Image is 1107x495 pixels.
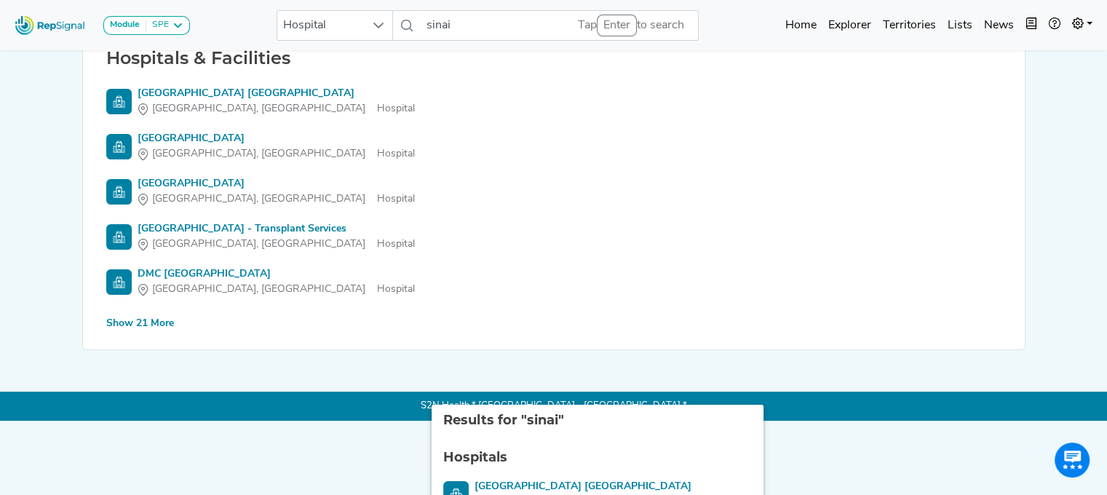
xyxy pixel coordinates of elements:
div: [GEOGRAPHIC_DATA] [138,176,415,191]
div: [GEOGRAPHIC_DATA] [138,131,415,146]
div: Enter [597,15,637,36]
div: Hospital [138,237,415,252]
span: [GEOGRAPHIC_DATA], [GEOGRAPHIC_DATA] [152,282,365,297]
img: Hospital Search Icon [106,134,132,159]
strong: Module [110,20,140,29]
div: Show 21 More [106,316,174,331]
span: [GEOGRAPHIC_DATA], [GEOGRAPHIC_DATA] [152,191,365,207]
span: [GEOGRAPHIC_DATA], [GEOGRAPHIC_DATA] [152,146,365,162]
button: Intel Book [1020,11,1043,40]
img: Hospital Search Icon [106,269,132,295]
span: [GEOGRAPHIC_DATA], [GEOGRAPHIC_DATA] [152,237,365,252]
a: Explorer [822,11,877,40]
a: DMC [GEOGRAPHIC_DATA][GEOGRAPHIC_DATA], [GEOGRAPHIC_DATA]Hospital [106,266,1001,297]
a: Home [779,11,822,40]
span: Results for "sinai" [443,412,564,428]
img: Hospital Search Icon [106,179,132,205]
div: [GEOGRAPHIC_DATA] - Transplant Services [138,221,415,237]
img: Hospital Search Icon [106,89,132,114]
a: Lists [942,11,978,40]
div: [GEOGRAPHIC_DATA] [GEOGRAPHIC_DATA] [475,479,752,494]
div: SPE [146,20,169,31]
span: Hospital [277,11,365,40]
a: [GEOGRAPHIC_DATA] [GEOGRAPHIC_DATA][GEOGRAPHIC_DATA], [GEOGRAPHIC_DATA]Hospital [106,86,1001,116]
div: Hospitals [443,448,752,467]
h2: Hospitals & Facilities [100,48,1007,69]
div: Hospital [138,101,415,116]
a: [GEOGRAPHIC_DATA][GEOGRAPHIC_DATA], [GEOGRAPHIC_DATA]Hospital [106,131,1001,162]
div: DMC [GEOGRAPHIC_DATA] [138,266,415,282]
img: Hospital Search Icon [106,224,132,250]
a: Territories [877,11,942,40]
p: S2N Health * [GEOGRAPHIC_DATA] - [GEOGRAPHIC_DATA] * [82,392,1025,421]
a: [GEOGRAPHIC_DATA][GEOGRAPHIC_DATA], [GEOGRAPHIC_DATA]Hospital [106,176,1001,207]
div: Hospital [138,191,415,207]
div: [GEOGRAPHIC_DATA] [GEOGRAPHIC_DATA] [138,86,415,101]
div: Hospital [138,146,415,162]
button: ModuleSPE [103,16,190,35]
input: Search a hospital [421,10,699,41]
a: [GEOGRAPHIC_DATA] - Transplant Services[GEOGRAPHIC_DATA], [GEOGRAPHIC_DATA]Hospital [106,221,1001,252]
div: Hospital [138,282,415,297]
span: [GEOGRAPHIC_DATA], [GEOGRAPHIC_DATA] [152,101,365,116]
div: Tap to search [578,15,684,36]
a: News [978,11,1020,40]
